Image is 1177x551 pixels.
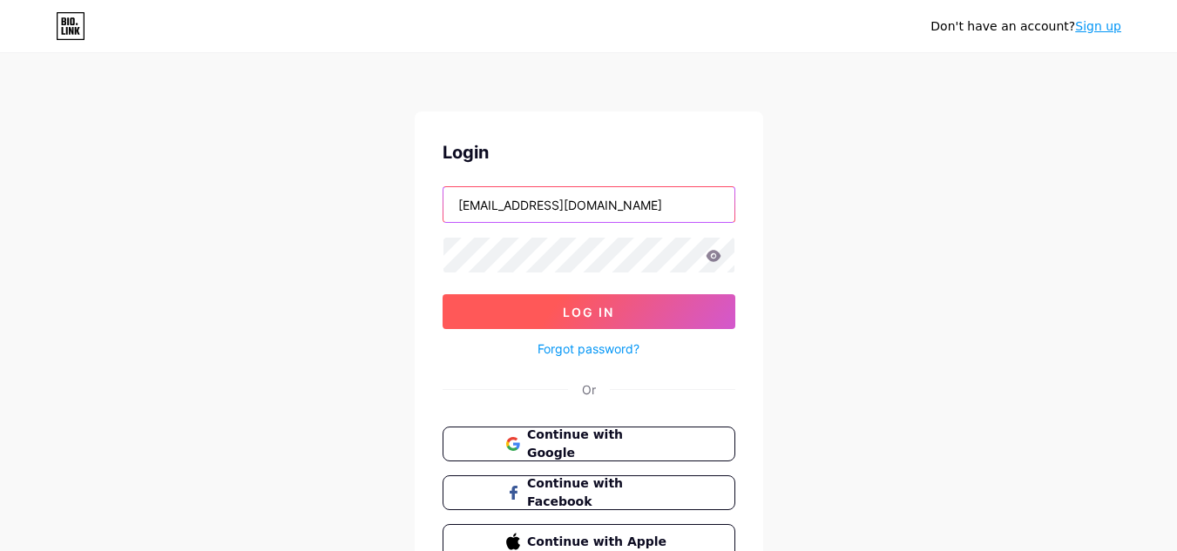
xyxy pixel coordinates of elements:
[563,305,614,319] span: Log In
[527,533,671,551] span: Continue with Apple
[443,294,735,329] button: Log In
[582,380,596,399] div: Or
[930,17,1121,36] div: Don't have an account?
[1075,19,1121,33] a: Sign up
[443,427,735,461] button: Continue with Google
[443,139,735,165] div: Login
[443,187,734,222] input: Username
[443,475,735,510] button: Continue with Facebook
[527,426,671,462] span: Continue with Google
[527,474,671,511] span: Continue with Facebook
[538,339,639,358] a: Forgot password?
